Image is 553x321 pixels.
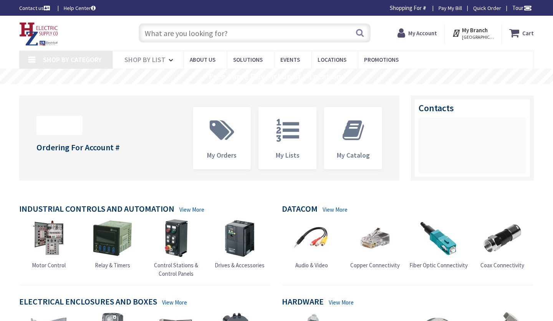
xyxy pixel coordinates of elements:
span: Shop By List [124,55,166,64]
a: View More [329,298,354,306]
a: Cart [509,26,534,40]
span: Audio & Video [295,262,328,269]
img: Drives & Accessories [220,219,259,257]
span: Locations [318,56,346,63]
img: Fiber Optic Connectivity [419,219,458,257]
span: Shopping For [390,4,422,12]
h4: Industrial Controls and Automation [19,204,174,215]
a: My Orders [194,107,251,169]
strong: My Account [408,30,437,37]
h4: Electrical Enclosures and Boxes [19,297,157,308]
a: Help Center [64,4,96,12]
span: Coax Connectivity [480,262,524,269]
rs-layer: Free Same Day Pickup at 8 Locations [209,72,345,81]
h3: Contacts [419,103,526,113]
strong: My Branch [462,26,488,34]
a: View More [179,206,204,214]
span: Tour [512,4,532,12]
span: Shop By Category [43,55,102,64]
h4: Hardware [282,297,324,308]
span: About Us [190,56,215,63]
a: View More [162,298,187,306]
span: Fiber Optic Connectivity [409,262,468,269]
span: My Orders [207,151,237,160]
a: My Lists [259,107,316,169]
a: Pay My Bill [439,4,462,12]
a: View More [323,206,348,214]
a: Motor Control Motor Control [30,219,68,269]
img: Motor Control [30,219,68,257]
strong: Cart [522,26,534,40]
a: My Account [397,26,437,40]
div: My Branch [GEOGRAPHIC_DATA], [GEOGRAPHIC_DATA] [452,26,495,40]
a: Contact us [19,4,51,12]
span: [GEOGRAPHIC_DATA], [GEOGRAPHIC_DATA] [462,34,495,40]
span: Drives & Accessories [215,262,265,269]
span: Motor Control [32,262,66,269]
a: Coax Connectivity Coax Connectivity [480,219,524,269]
img: Audio & Video [292,219,331,257]
a: Quick Order [473,4,501,12]
span: Solutions [233,56,263,63]
img: Control Stations & Control Panels [157,219,195,257]
img: HZ Electric Supply [19,22,58,46]
strong: # [423,4,426,12]
a: Copper Connectivity Copper Connectivity [350,219,400,269]
a: Drives & Accessories Drives & Accessories [215,219,265,269]
span: Relay & Timers [95,262,130,269]
span: Events [280,56,300,63]
input: What are you looking for? [139,23,371,43]
img: Relay & Timers [93,219,132,257]
h4: Datacom [282,204,318,215]
span: Control Stations & Control Panels [154,262,198,277]
img: Coax Connectivity [483,219,522,257]
span: Copper Connectivity [350,262,400,269]
a: Relay & Timers Relay & Timers [93,219,132,269]
span: My Catalog [337,151,370,160]
span: Promotions [364,56,399,63]
a: Audio & Video Audio & Video [292,219,331,269]
span: My Lists [276,151,300,160]
a: Control Stations & Control Panels Control Stations & Control Panels [146,219,206,278]
a: My Catalog [325,107,382,169]
h4: Ordering For Account # [36,143,120,152]
img: Copper Connectivity [356,219,394,257]
a: Fiber Optic Connectivity Fiber Optic Connectivity [409,219,468,269]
